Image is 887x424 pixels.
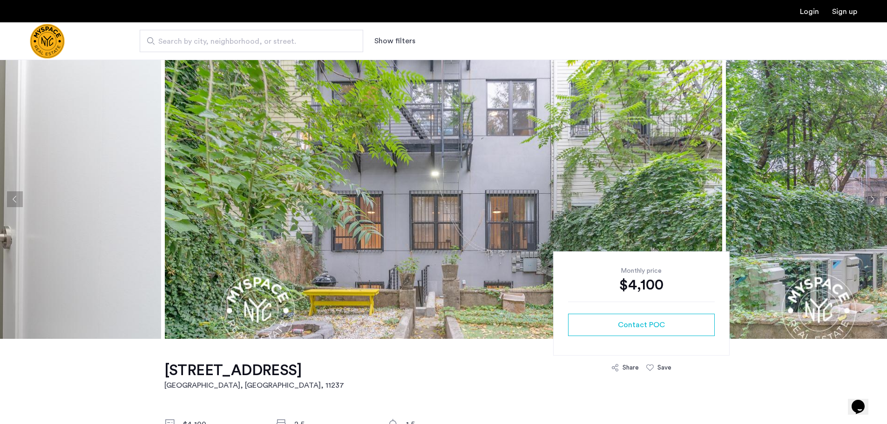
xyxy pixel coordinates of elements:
[623,363,639,372] div: Share
[164,361,344,391] a: [STREET_ADDRESS][GEOGRAPHIC_DATA], [GEOGRAPHIC_DATA], 11237
[657,363,671,372] div: Save
[864,191,880,207] button: Next apartment
[568,266,715,276] div: Monthly price
[832,8,857,15] a: Registration
[374,35,415,47] button: Show or hide filters
[568,276,715,294] div: $4,100
[164,361,344,380] h1: [STREET_ADDRESS]
[140,30,363,52] input: Apartment Search
[165,60,722,339] img: apartment
[618,319,665,330] span: Contact POC
[848,387,878,415] iframe: chat widget
[568,314,715,336] button: button
[30,24,65,59] a: Cazamio Logo
[164,380,344,391] h2: [GEOGRAPHIC_DATA], [GEOGRAPHIC_DATA] , 11237
[800,8,819,15] a: Login
[7,191,23,207] button: Previous apartment
[158,36,337,47] span: Search by city, neighborhood, or street.
[30,24,65,59] img: logo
